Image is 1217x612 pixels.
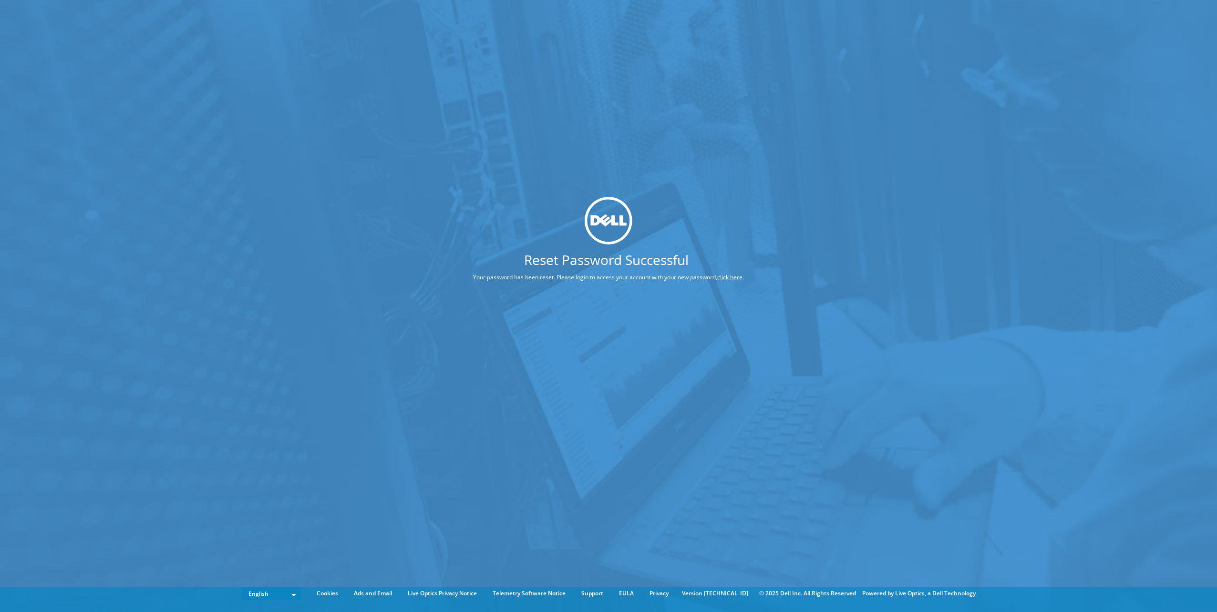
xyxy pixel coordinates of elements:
a: EULA [612,588,641,599]
a: Privacy [642,588,676,599]
li: Powered by Live Optics, a Dell Technology [862,588,976,599]
li: © 2025 Dell Inc. All Rights Reserved [754,588,861,599]
a: Ads and Email [347,588,399,599]
p: Your password has been reset. Please login to access your account with your new password, . [437,272,780,283]
a: Cookies [309,588,345,599]
a: click here [717,273,743,281]
a: Support [574,588,610,599]
li: Version [TECHNICAL_ID] [677,588,753,599]
a: Live Optics Privacy Notice [401,588,484,599]
h1: Reset Password Successful [437,253,775,266]
a: Telemetry Software Notice [485,588,573,599]
img: dell_svg_logo.svg [585,196,632,244]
